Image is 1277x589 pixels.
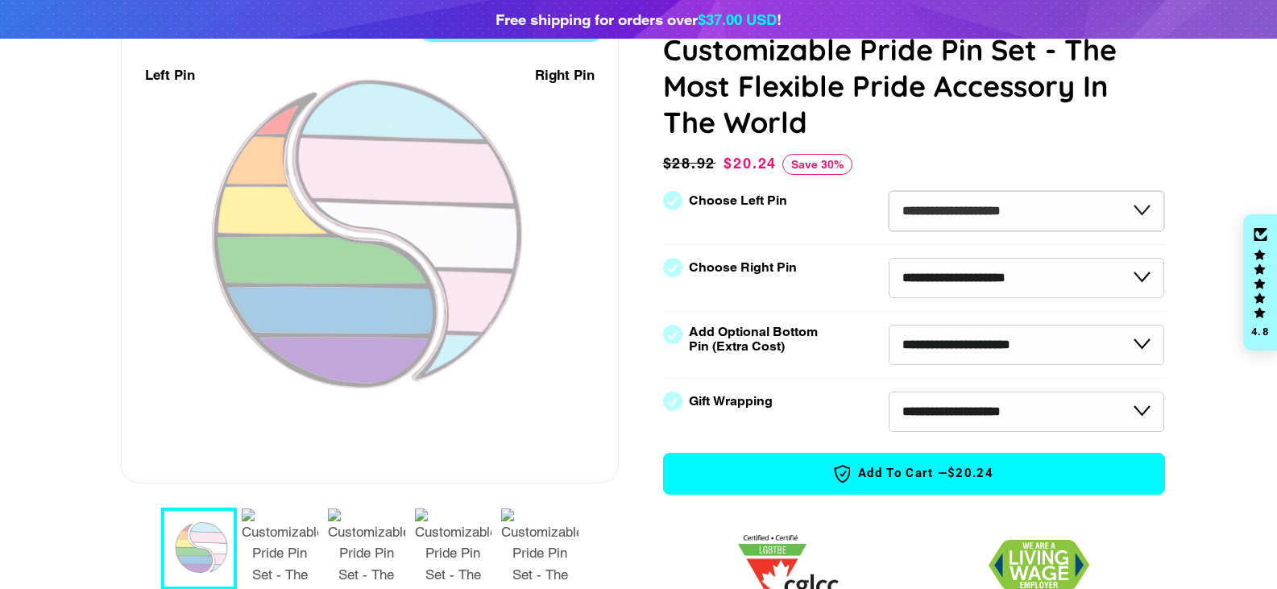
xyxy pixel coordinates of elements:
[663,31,1165,140] h1: Customizable Pride Pin Set - The Most Flexible Pride Accessory In The World
[689,325,824,354] label: Add Optional Bottom Pin (Extra Cost)
[1250,326,1270,337] div: 4.8
[688,463,1140,484] span: Add to Cart —
[535,64,595,86] div: Right Pin
[663,152,720,175] span: $28.92
[663,453,1165,495] button: Add to Cart —$20.24
[495,8,782,31] div: Free shipping for orders over !
[689,193,787,208] label: Choose Left Pin
[947,465,993,482] span: $20.24
[723,155,777,172] span: $20.24
[782,154,852,175] span: Save 30%
[689,394,773,409] label: Gift Wrapping
[698,10,777,28] span: $37.00 USD
[689,260,797,275] label: Choose Right Pin
[1243,214,1277,351] div: Click to open Judge.me floating reviews tab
